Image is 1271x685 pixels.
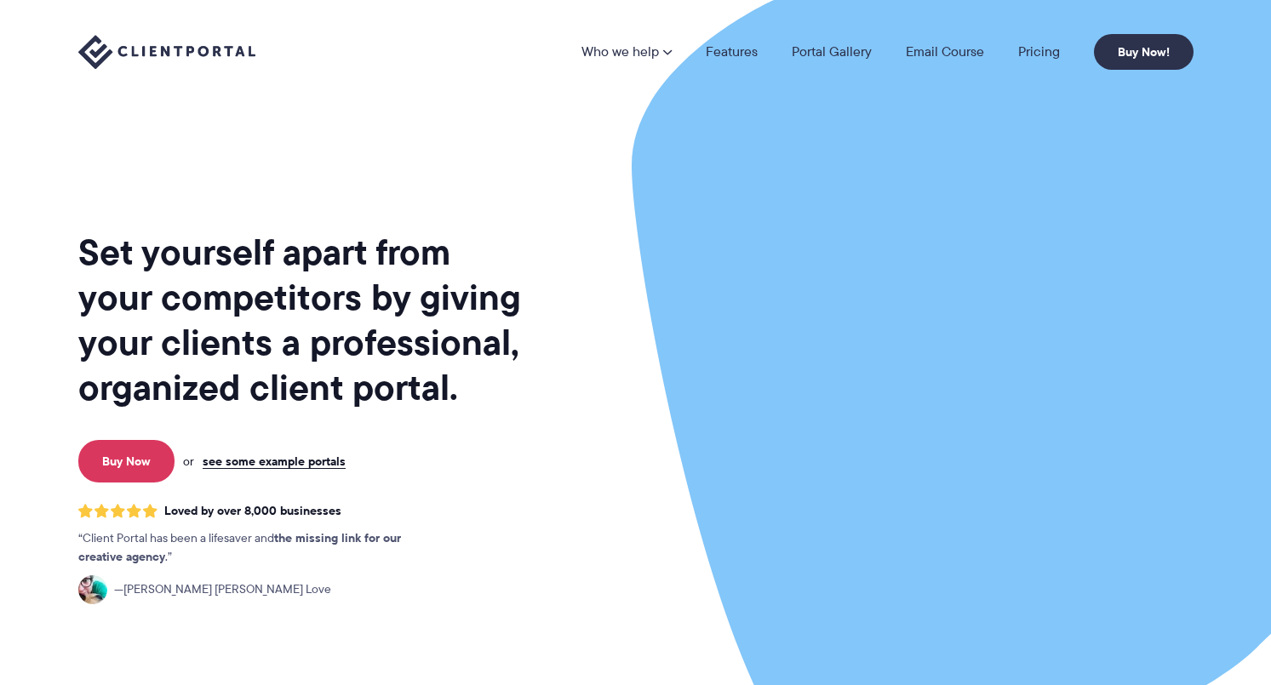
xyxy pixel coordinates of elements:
[78,440,175,482] a: Buy Now
[581,45,672,59] a: Who we help
[78,529,436,567] p: Client Portal has been a lifesaver and .
[164,504,341,518] span: Loved by over 8,000 businesses
[906,45,984,59] a: Email Course
[78,230,524,410] h1: Set yourself apart from your competitors by giving your clients a professional, organized client ...
[1018,45,1060,59] a: Pricing
[78,528,401,566] strong: the missing link for our creative agency
[706,45,758,59] a: Features
[792,45,872,59] a: Portal Gallery
[114,580,331,599] span: [PERSON_NAME] [PERSON_NAME] Love
[203,454,346,469] a: see some example portals
[183,454,194,469] span: or
[1094,34,1194,70] a: Buy Now!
